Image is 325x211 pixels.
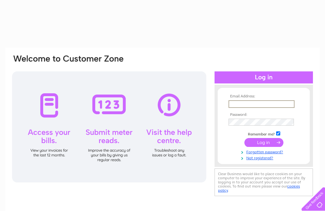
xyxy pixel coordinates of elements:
[229,148,301,155] a: Forgotten password?
[229,155,301,161] a: Not registered?
[215,168,313,196] div: Clear Business would like to place cookies on your computer to improve your experience of the sit...
[227,113,301,117] th: Password:
[244,138,283,147] input: Submit
[227,94,301,99] th: Email Address:
[218,184,300,193] a: cookies policy
[227,130,301,137] td: Remember me?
